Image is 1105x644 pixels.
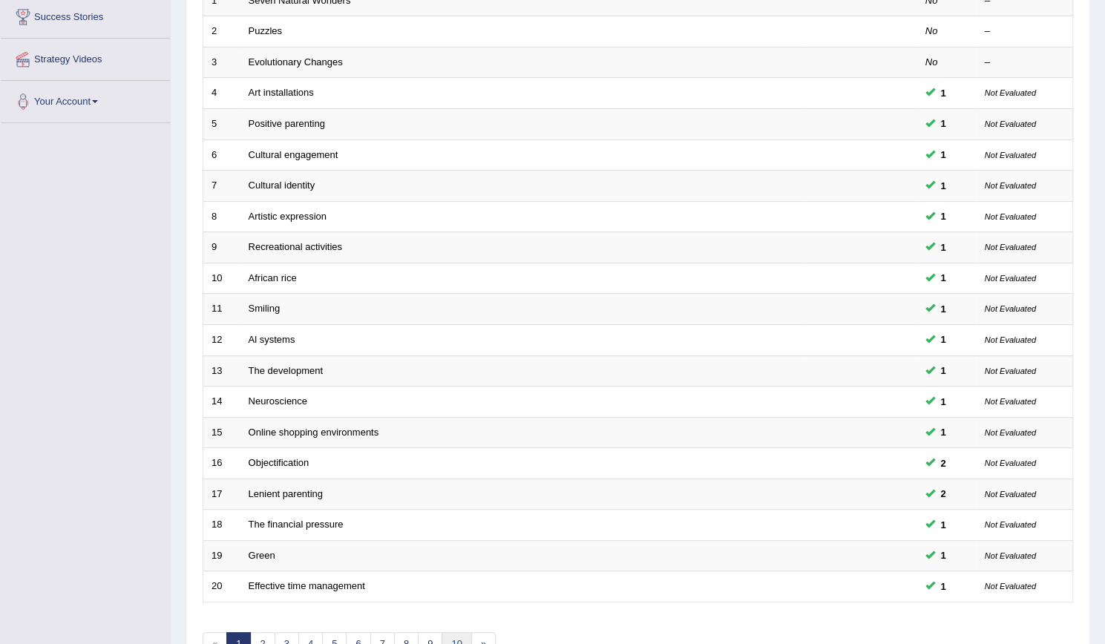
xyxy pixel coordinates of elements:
[985,274,1036,283] small: Not Evaluated
[203,78,240,109] td: 4
[985,520,1036,529] small: Not Evaluated
[985,551,1036,560] small: Not Evaluated
[935,332,952,347] span: You can still take this question
[935,517,952,533] span: You can still take this question
[249,303,281,314] a: Smiling
[935,579,952,594] span: You can still take this question
[203,139,240,171] td: 6
[935,208,952,224] span: You can still take this question
[985,490,1036,499] small: Not Evaluated
[985,24,1065,39] div: –
[935,456,952,471] span: You can still take this question
[985,119,1036,128] small: Not Evaluated
[925,25,938,36] em: No
[935,363,952,378] span: You can still take this question
[203,510,240,541] td: 18
[249,25,283,36] a: Puzzles
[203,16,240,47] td: 2
[203,171,240,202] td: 7
[249,56,343,68] a: Evolutionary Changes
[249,457,309,468] a: Objectification
[203,417,240,448] td: 15
[935,116,952,131] span: You can still take this question
[203,448,240,479] td: 16
[935,85,952,101] span: You can still take this question
[985,335,1036,344] small: Not Evaluated
[935,240,952,255] span: You can still take this question
[249,427,379,438] a: Online shopping environments
[1,81,170,118] a: Your Account
[249,272,297,283] a: African rice
[249,180,315,191] a: Cultural identity
[935,486,952,502] span: You can still take this question
[935,178,952,194] span: You can still take this question
[203,263,240,294] td: 10
[1,39,170,76] a: Strategy Videos
[985,243,1036,252] small: Not Evaluated
[985,88,1036,97] small: Not Evaluated
[203,540,240,571] td: 19
[203,324,240,355] td: 12
[249,241,342,252] a: Recreational activities
[985,304,1036,313] small: Not Evaluated
[249,118,325,129] a: Positive parenting
[203,201,240,232] td: 8
[249,334,295,345] a: Al systems
[935,548,952,563] span: You can still take this question
[203,294,240,325] td: 11
[203,47,240,78] td: 3
[203,355,240,387] td: 13
[935,301,952,317] span: You can still take this question
[249,149,338,160] a: Cultural engagement
[203,479,240,510] td: 17
[985,397,1036,406] small: Not Evaluated
[985,582,1036,591] small: Not Evaluated
[203,109,240,140] td: 5
[985,367,1036,375] small: Not Evaluated
[249,550,275,561] a: Green
[985,459,1036,467] small: Not Evaluated
[935,147,952,162] span: You can still take this question
[203,232,240,263] td: 9
[935,424,952,440] span: You can still take this question
[985,428,1036,437] small: Not Evaluated
[249,87,314,98] a: Art installations
[249,488,323,499] a: Lenient parenting
[249,211,327,222] a: Artistic expression
[985,151,1036,160] small: Not Evaluated
[925,56,938,68] em: No
[203,571,240,602] td: 20
[935,270,952,286] span: You can still take this question
[249,395,308,407] a: Neuroscience
[985,56,1065,70] div: –
[203,387,240,418] td: 14
[249,365,323,376] a: The development
[249,519,344,530] a: The financial pressure
[985,212,1036,221] small: Not Evaluated
[985,181,1036,190] small: Not Evaluated
[249,580,365,591] a: Effective time management
[935,394,952,410] span: You can still take this question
